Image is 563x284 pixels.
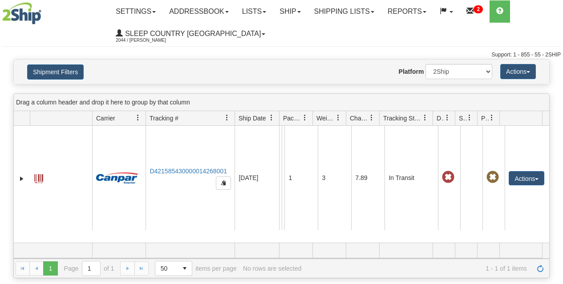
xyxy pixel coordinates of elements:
td: 7.89 [351,126,385,230]
button: Copy to clipboard [216,176,231,190]
button: Actions [500,64,536,79]
a: Lists [235,0,273,23]
iframe: chat widget [543,96,562,187]
span: items per page [155,261,237,276]
a: Sleep Country [GEOGRAPHIC_DATA] 2044 / [PERSON_NAME] [109,23,272,45]
a: Weight filter column settings [331,110,346,125]
span: Packages [283,114,302,123]
span: Tracking Status [383,114,422,123]
a: Settings [109,0,162,23]
td: In Transit [385,126,438,230]
a: Carrier filter column settings [130,110,146,125]
td: Sleep Country [GEOGRAPHIC_DATA] Shipping department [GEOGRAPHIC_DATA] [GEOGRAPHIC_DATA] [GEOGRAPH... [279,126,282,230]
button: Actions [509,171,544,185]
a: Tracking # filter column settings [219,110,235,125]
td: [DATE] [235,126,279,230]
span: 50 [161,264,172,273]
a: Delivery Status filter column settings [440,110,455,125]
span: Sleep Country [GEOGRAPHIC_DATA] [123,30,261,37]
a: Charge filter column settings [364,110,379,125]
span: select [178,261,192,276]
a: Expand [17,174,26,183]
td: 3 [318,126,351,230]
span: Late [442,171,454,184]
span: Carrier [96,114,115,123]
a: Refresh [533,261,547,276]
button: Shipment Filters [27,64,84,80]
span: Page sizes drop down [155,261,192,276]
a: D421585430000014268001 [150,168,227,175]
a: 2 [460,0,490,23]
a: Reports [381,0,433,23]
img: logo2044.jpg [2,2,41,24]
span: Page of 1 [64,261,114,276]
span: Charge [350,114,369,123]
td: 1 [284,126,318,230]
a: Addressbook [162,0,235,23]
a: Label [34,170,43,184]
span: Tracking # [150,114,178,123]
input: Page 1 [82,261,100,276]
a: Tracking Status filter column settings [417,110,433,125]
span: Delivery Status [437,114,444,123]
span: Pickup Not Assigned [486,171,499,184]
span: Ship Date [239,114,266,123]
span: Page 1 [43,261,57,276]
div: No rows are selected [243,265,302,272]
a: Pickup Status filter column settings [484,110,499,125]
a: Ship Date filter column settings [264,110,279,125]
td: [PERSON_NAME] [PERSON_NAME] CA QC MONTREAL H2Y 1M1 [282,126,284,230]
div: Support: 1 - 855 - 55 - 2SHIP [2,51,561,59]
sup: 2 [474,5,483,13]
div: grid grouping header [14,94,549,111]
a: Shipping lists [308,0,381,23]
img: 14 - Canpar [96,172,138,184]
span: Shipment Issues [459,114,466,123]
span: 2044 / [PERSON_NAME] [116,36,182,45]
span: 1 - 1 of 1 items [308,265,527,272]
span: Weight [316,114,335,123]
a: Packages filter column settings [297,110,312,125]
label: Platform [399,67,424,76]
span: Pickup Status [481,114,489,123]
a: Ship [273,0,307,23]
a: Shipment Issues filter column settings [462,110,477,125]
